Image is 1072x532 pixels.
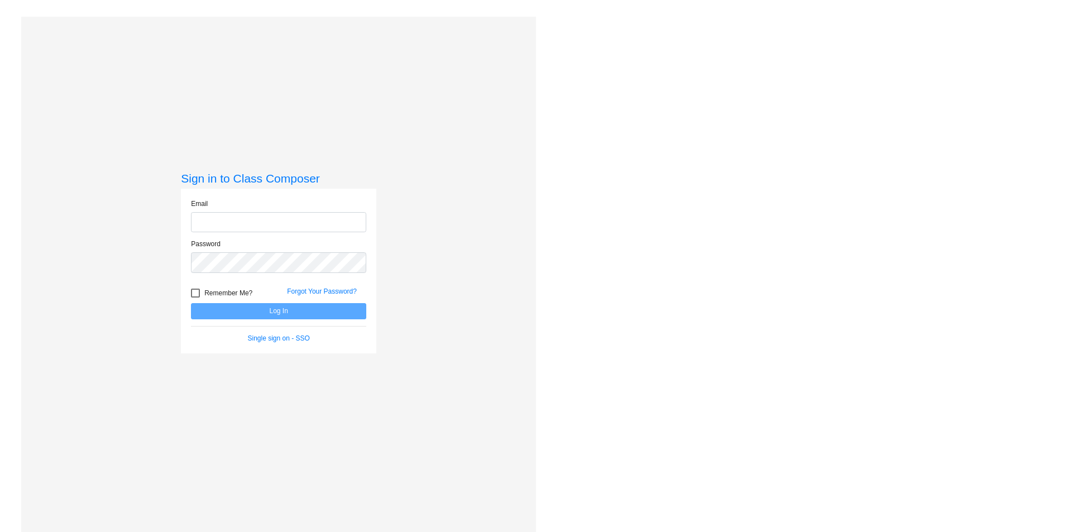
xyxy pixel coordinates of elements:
h3: Sign in to Class Composer [181,171,376,185]
button: Log In [191,303,366,319]
a: Forgot Your Password? [287,287,357,295]
label: Email [191,199,208,209]
span: Remember Me? [204,286,252,300]
label: Password [191,239,221,249]
a: Single sign on - SSO [248,334,310,342]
